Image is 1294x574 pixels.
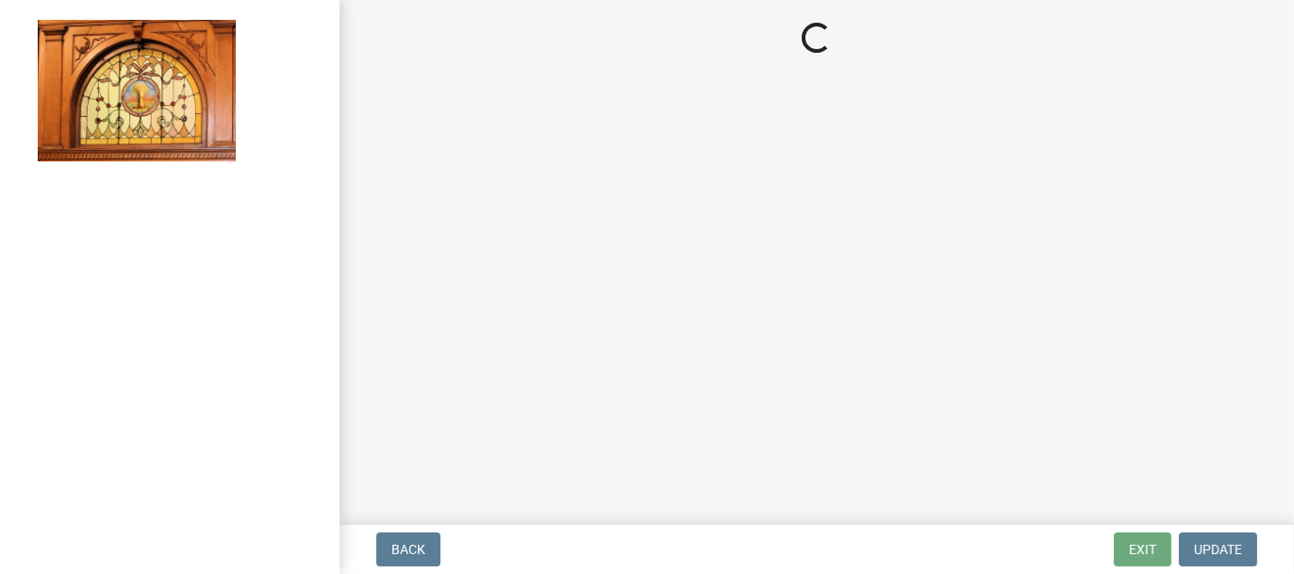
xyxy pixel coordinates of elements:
img: Jasper County, Indiana [38,20,236,161]
button: Update [1179,532,1257,566]
button: Exit [1114,532,1171,566]
button: Back [376,532,440,566]
span: Update [1194,542,1242,557]
span: Back [391,542,425,557]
